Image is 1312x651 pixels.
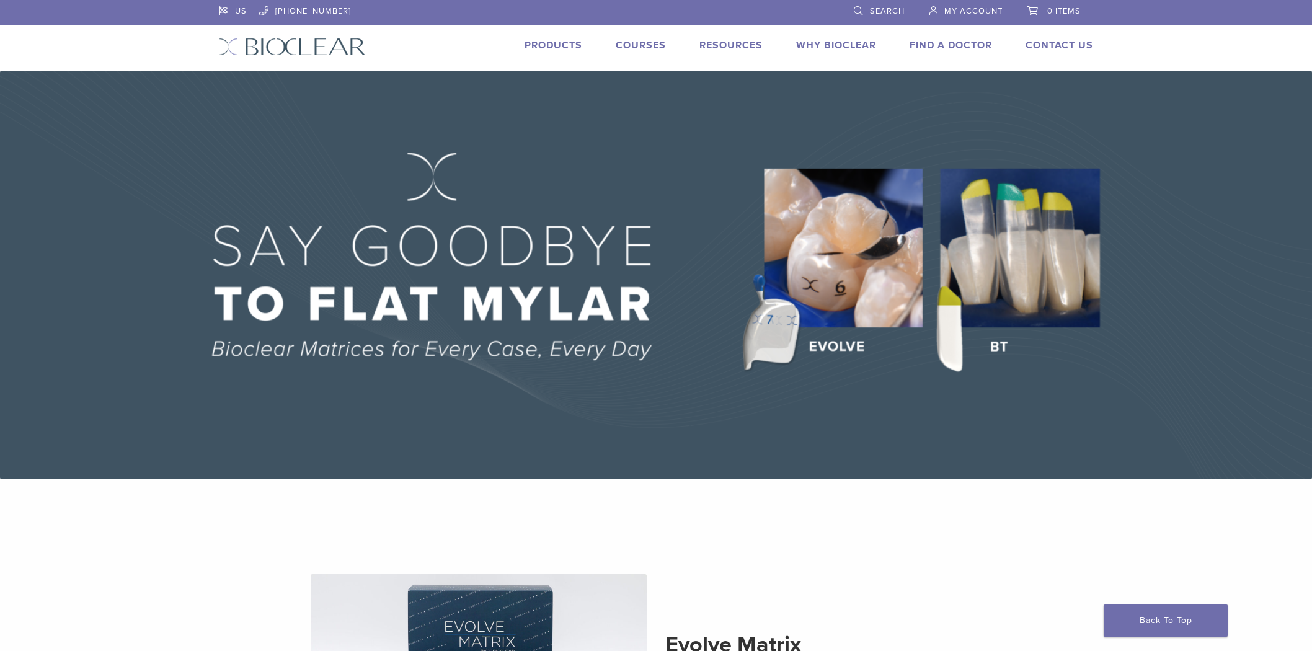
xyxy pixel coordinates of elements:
a: Products [525,39,582,51]
span: My Account [944,6,1003,16]
a: Why Bioclear [796,39,876,51]
a: Find A Doctor [910,39,992,51]
a: Resources [699,39,763,51]
img: Bioclear [219,38,366,56]
a: Contact Us [1026,39,1093,51]
a: Courses [616,39,666,51]
span: 0 items [1047,6,1081,16]
a: Back To Top [1104,604,1228,637]
span: Search [870,6,905,16]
